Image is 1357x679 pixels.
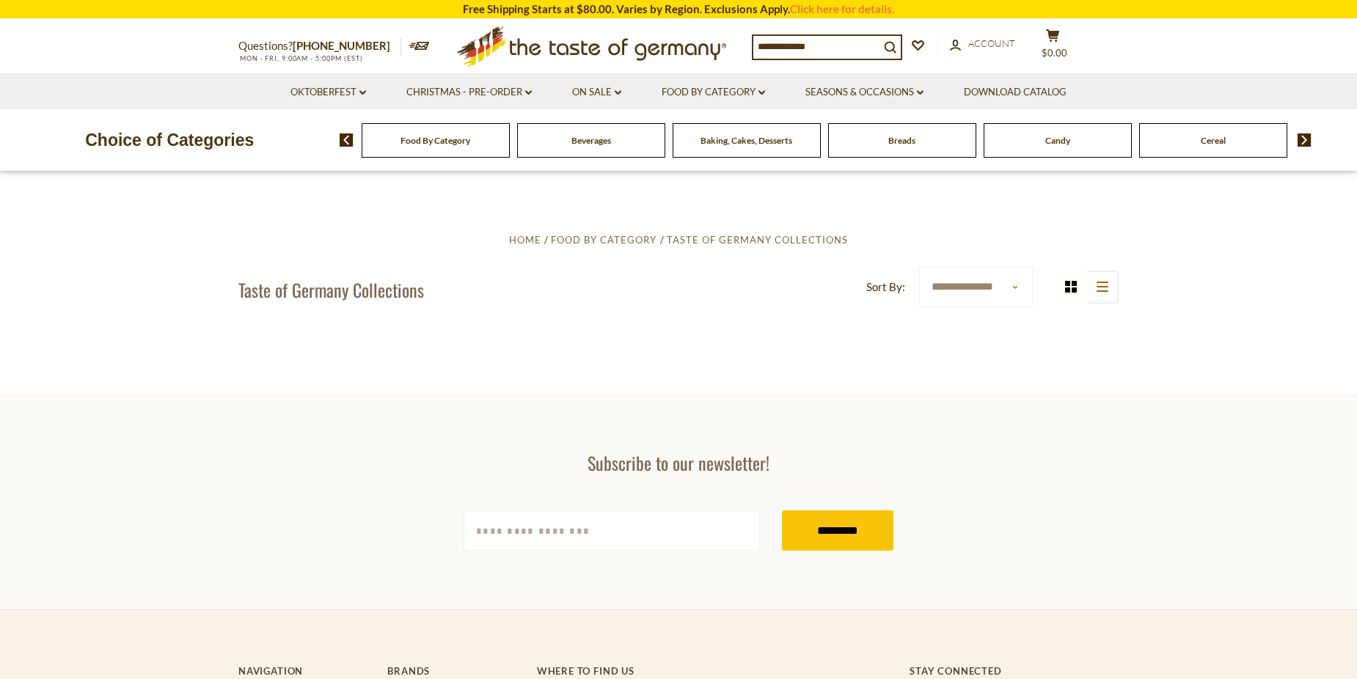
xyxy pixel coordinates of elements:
[551,234,656,246] a: Food By Category
[290,84,366,100] a: Oktoberfest
[387,665,522,677] h4: Brands
[537,665,851,677] h4: Where to find us
[701,135,792,146] a: Baking, Cakes, Desserts
[1042,47,1067,59] span: $0.00
[406,84,532,100] a: Christmas - PRE-ORDER
[572,84,621,100] a: On Sale
[662,84,765,100] a: Food By Category
[790,2,894,15] a: Click here for details.
[400,135,470,146] a: Food By Category
[238,279,424,301] h1: Taste of Germany Collections
[340,133,354,147] img: previous arrow
[238,37,401,56] p: Questions?
[1298,133,1312,147] img: next arrow
[1031,29,1075,65] button: $0.00
[968,37,1015,49] span: Account
[1201,135,1226,146] a: Cereal
[238,54,363,62] span: MON - FRI, 9:00AM - 5:00PM (EST)
[910,665,1119,677] h4: Stay Connected
[293,39,390,52] a: [PHONE_NUMBER]
[805,84,923,100] a: Seasons & Occasions
[571,135,611,146] a: Beverages
[667,234,848,246] a: Taste of Germany Collections
[464,452,893,474] h3: Subscribe to our newsletter!
[509,234,541,246] a: Home
[888,135,915,146] a: Breads
[238,665,373,677] h4: Navigation
[866,278,905,296] label: Sort By:
[964,84,1067,100] a: Download Catalog
[1045,135,1070,146] a: Candy
[950,36,1015,52] a: Account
